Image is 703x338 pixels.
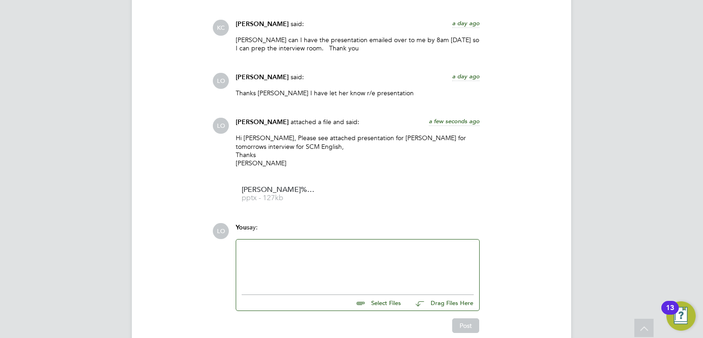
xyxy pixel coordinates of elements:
[666,301,696,331] button: Open Resource Center, 13 new notifications
[236,73,289,81] span: [PERSON_NAME]
[236,134,480,167] p: Hi [PERSON_NAME], Please see attached presentation for [PERSON_NAME] for tomorrows interview for ...
[666,308,674,320] div: 13
[213,118,229,134] span: LO
[291,118,359,126] span: attached a file and said:
[291,73,304,81] span: said:
[429,117,480,125] span: a few seconds ago
[236,118,289,126] span: [PERSON_NAME]
[213,20,229,36] span: KC
[236,36,480,52] p: [PERSON_NAME] can I have the presentation emailed over to me by 8am [DATE] so I can prep the inte...
[236,20,289,28] span: [PERSON_NAME]
[242,186,315,193] span: [PERSON_NAME]%20D%20NCC%20Presentation
[408,294,474,313] button: Drag Files Here
[236,89,480,97] p: Thanks [PERSON_NAME] I have let her know r/e presentation
[236,224,247,231] span: You
[452,72,480,80] span: a day ago
[236,223,480,239] div: say:
[213,73,229,89] span: LO
[291,20,304,28] span: said:
[452,318,479,333] button: Post
[452,19,480,27] span: a day ago
[242,186,315,202] a: [PERSON_NAME]%20D%20NCC%20Presentation pptx - 127kb
[242,195,315,202] span: pptx - 127kb
[213,223,229,239] span: LO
